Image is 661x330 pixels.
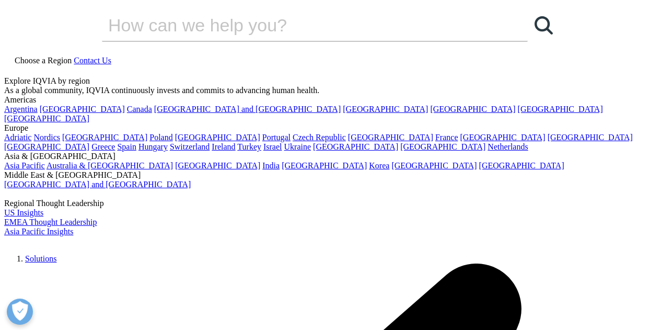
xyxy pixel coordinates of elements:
button: Open Preferences [7,299,33,325]
a: India [262,161,280,170]
a: [GEOGRAPHIC_DATA] [518,105,603,113]
a: [GEOGRAPHIC_DATA] [430,105,515,113]
a: [GEOGRAPHIC_DATA] and [GEOGRAPHIC_DATA] [154,105,341,113]
a: [GEOGRAPHIC_DATA] [313,142,398,151]
a: Portugal [262,133,291,142]
a: [GEOGRAPHIC_DATA] [343,105,428,113]
a: [GEOGRAPHIC_DATA] [348,133,433,142]
a: Nordics [33,133,60,142]
svg: Search [535,16,553,35]
a: EMEA Thought Leadership [4,218,97,226]
input: Search [102,9,498,41]
a: Korea [369,161,389,170]
a: Ireland [212,142,235,151]
a: [GEOGRAPHIC_DATA] [391,161,477,170]
a: Asia Pacific [4,161,45,170]
a: Adriatic [4,133,31,142]
a: [GEOGRAPHIC_DATA] [548,133,633,142]
a: [GEOGRAPHIC_DATA] and [GEOGRAPHIC_DATA] [4,180,191,189]
a: Australia & [GEOGRAPHIC_DATA] [47,161,173,170]
a: Solutions [25,254,56,263]
a: [GEOGRAPHIC_DATA] [175,133,260,142]
div: As a global community, IQVIA continuously invests and commits to advancing human health. [4,86,657,95]
a: US Insights [4,208,43,217]
a: Czech Republic [293,133,346,142]
a: Hungary [138,142,168,151]
a: Greece [91,142,115,151]
a: Search [528,9,559,41]
a: Israel [263,142,282,151]
a: [GEOGRAPHIC_DATA] [175,161,260,170]
div: Explore IQVIA by region [4,76,657,86]
a: Poland [149,133,172,142]
a: [GEOGRAPHIC_DATA] [40,105,125,113]
a: [GEOGRAPHIC_DATA] [4,114,89,123]
div: Europe [4,123,657,133]
span: Choose a Region [15,56,72,65]
a: Switzerland [170,142,210,151]
a: [GEOGRAPHIC_DATA] [479,161,564,170]
div: Asia & [GEOGRAPHIC_DATA] [4,152,657,161]
a: [GEOGRAPHIC_DATA] [62,133,147,142]
a: Netherlands [488,142,528,151]
div: Americas [4,95,657,105]
a: Argentina [4,105,38,113]
a: [GEOGRAPHIC_DATA] [460,133,546,142]
a: Spain [117,142,136,151]
a: [GEOGRAPHIC_DATA] [282,161,367,170]
a: Turkey [237,142,261,151]
div: Regional Thought Leadership [4,199,657,208]
a: Contact Us [74,56,111,65]
a: Canada [127,105,152,113]
div: Middle East & [GEOGRAPHIC_DATA] [4,170,657,180]
a: [GEOGRAPHIC_DATA] [4,142,89,151]
a: [GEOGRAPHIC_DATA] [400,142,485,151]
a: Asia Pacific Insights [4,227,73,236]
a: France [435,133,458,142]
a: Ukraine [284,142,311,151]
